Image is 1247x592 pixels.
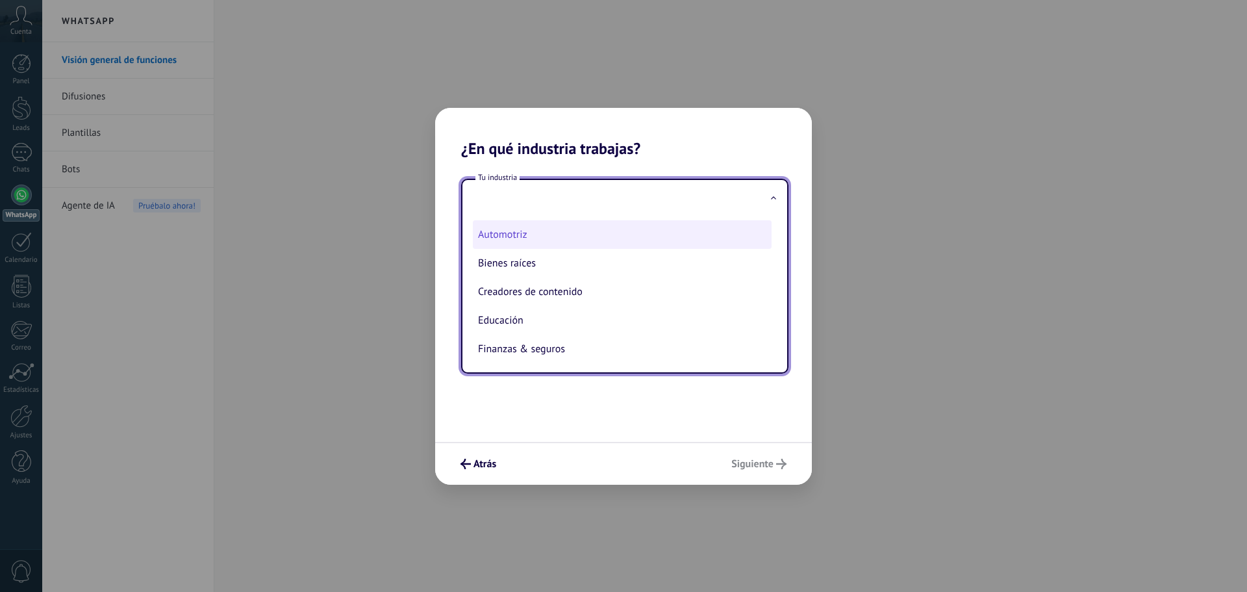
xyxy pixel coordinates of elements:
[473,459,496,469] span: Atrás
[473,335,772,363] li: Finanzas & seguros
[473,363,772,392] li: Gobierno
[473,249,772,277] li: Bienes raíces
[473,220,772,249] li: Automotriz
[475,172,520,183] span: Tu industria
[435,108,812,158] h2: ¿En qué industria trabajas?
[455,453,502,475] button: Atrás
[473,306,772,335] li: Educación
[473,277,772,306] li: Creadores de contenido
